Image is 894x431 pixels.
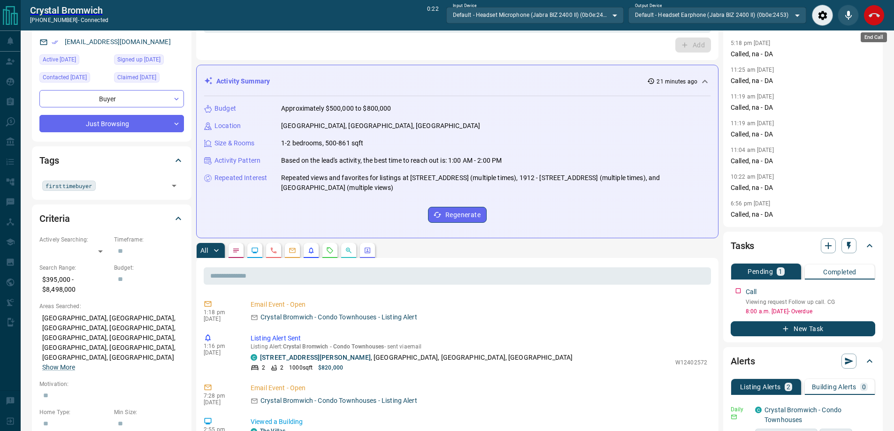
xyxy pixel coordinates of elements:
p: [DATE] [204,316,237,322]
p: Budget: [114,264,184,272]
div: Buyer [39,90,184,107]
div: Just Browsing [39,115,184,132]
p: Activity Summary [216,76,270,86]
svg: Agent Actions [364,247,371,254]
p: 11:19 am [DATE] [731,120,774,127]
span: Active [DATE] [43,55,76,64]
p: Email Event - Open [251,383,707,393]
div: condos.ca [251,354,257,361]
p: Based on the lead's activity, the best time to reach out is: 1:00 AM - 2:00 PM [281,156,502,166]
svg: Calls [270,247,277,254]
h2: Criteria [39,211,70,226]
button: Show More [42,363,75,372]
p: Called, na - DA [731,76,875,86]
p: [GEOGRAPHIC_DATA], [GEOGRAPHIC_DATA], [GEOGRAPHIC_DATA], [GEOGRAPHIC_DATA], [GEOGRAPHIC_DATA], [G... [39,310,184,375]
div: Wed Sep 10 2025 [39,54,109,68]
p: 2 [787,384,790,390]
p: Size & Rooms [214,138,255,148]
p: $395,000 - $8,498,000 [39,272,109,297]
span: Crystal Bromwich - Condo Townhouses [283,343,384,350]
p: Repeated views and favorites for listings at [STREET_ADDRESS] (multiple times), 1912 - [STREET_AD... [281,173,711,193]
p: [DATE] [204,399,237,406]
p: Areas Searched: [39,302,184,310]
p: Called, na - DA [731,129,875,139]
h2: Tags [39,153,59,168]
p: Pending [748,268,773,275]
div: Activity Summary21 minutes ago [204,73,711,90]
p: Called, na - DA [731,49,875,59]
p: Viewed a Building [251,417,707,427]
a: [STREET_ADDRESS][PERSON_NAME] [260,354,371,361]
div: Tasks [731,234,875,257]
div: End Call [861,32,887,42]
p: Motivation: [39,380,184,388]
label: Output Device [635,3,662,9]
div: Audio Settings [812,5,833,26]
p: 1:16 pm [204,343,237,349]
a: Crystal Bromwich - Condo Townhouses [764,406,841,423]
p: Actively Searching: [39,235,109,244]
p: Approximately $500,000 to $800,000 [281,104,391,113]
a: Crystal Bromwich [30,5,108,16]
p: All [200,247,208,254]
p: 0 [862,384,866,390]
span: Claimed [DATE] [117,73,156,82]
button: Open [168,179,181,192]
p: [DATE] [204,349,237,356]
div: Default - Headset Microphone (Jabra BIZ 2400 II) (0b0e:2453) [446,7,624,23]
div: Tags [39,149,184,172]
p: Activity Pattern [214,156,260,166]
p: Budget [214,104,236,113]
p: Location [214,121,241,131]
p: Called, na - DA [731,183,875,193]
button: Regenerate [428,207,487,223]
h2: Alerts [731,354,755,369]
p: Called, na - DA [731,103,875,113]
p: W12402572 [675,358,707,367]
p: Completed [823,269,856,275]
p: 8:00 a.m. [DATE] - Overdue [746,307,875,316]
span: Signed up [DATE] [117,55,160,64]
svg: Emails [289,247,296,254]
p: Email Event - Open [251,300,707,310]
p: Viewing request Follow up call. CG [746,298,875,306]
p: [PHONE_NUMBER] - [30,16,108,24]
div: Fri Feb 21 2020 [114,54,184,68]
svg: Email [731,414,737,420]
p: Repeated Interest [214,173,267,183]
p: Call [746,287,757,297]
span: firsttimebuyer [46,181,92,190]
p: 2 [280,363,283,372]
p: 1:18 pm [204,309,237,316]
p: Listing Alerts [740,384,781,390]
p: Crystal Bromwich - Condo Townhouses - Listing Alert [260,312,417,322]
p: 0:22 [427,5,438,26]
h2: Tasks [731,238,754,253]
p: 10:22 am [DATE] [731,174,774,180]
a: [EMAIL_ADDRESS][DOMAIN_NAME] [65,38,171,45]
p: Listing Alert Sent [251,333,707,343]
div: Criteria [39,207,184,230]
svg: Notes [232,247,240,254]
svg: Email Verified [52,39,58,45]
p: Crystal Bromwich - Condo Townhouses - Listing Alert [260,396,417,406]
p: Home Type: [39,408,109,416]
p: 2 [262,363,265,372]
span: connected [81,17,108,23]
p: $820,000 [318,363,343,372]
div: Alerts [731,350,875,372]
p: Timeframe: [114,235,184,244]
div: Default - Headset Earphone (Jabra BIZ 2400 II) (0b0e:2453) [628,7,806,23]
p: 11:25 am [DATE] [731,67,774,73]
p: 7:28 pm [204,393,237,399]
p: 21 minutes ago [657,77,697,86]
p: 1000 sqft [289,363,313,372]
p: Search Range: [39,264,109,272]
div: Mute [838,5,859,26]
p: Min Size: [114,408,184,416]
p: 1 [779,268,782,275]
p: 11:04 am [DATE] [731,147,774,153]
div: condos.ca [755,407,762,413]
p: 1-2 bedrooms, 500-861 sqft [281,138,363,148]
